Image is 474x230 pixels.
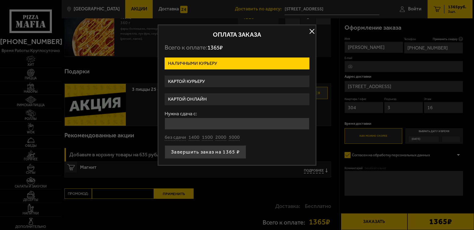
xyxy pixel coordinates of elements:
span: 1365 ₽ [207,44,223,51]
button: без сдачи [165,134,186,141]
h2: Оплата заказа [165,32,309,38]
button: Завершить заказ на 1365 ₽ [165,145,246,159]
label: Нужна сдача с: [165,111,309,116]
label: Наличными курьеру [165,57,309,69]
label: Картой онлайн [165,93,309,105]
button: 2000 [215,134,226,141]
button: 1400 [188,134,199,141]
button: 5000 [229,134,240,141]
label: Картой курьеру [165,76,309,87]
p: Всего к оплате: [165,44,309,51]
button: 1500 [202,134,213,141]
